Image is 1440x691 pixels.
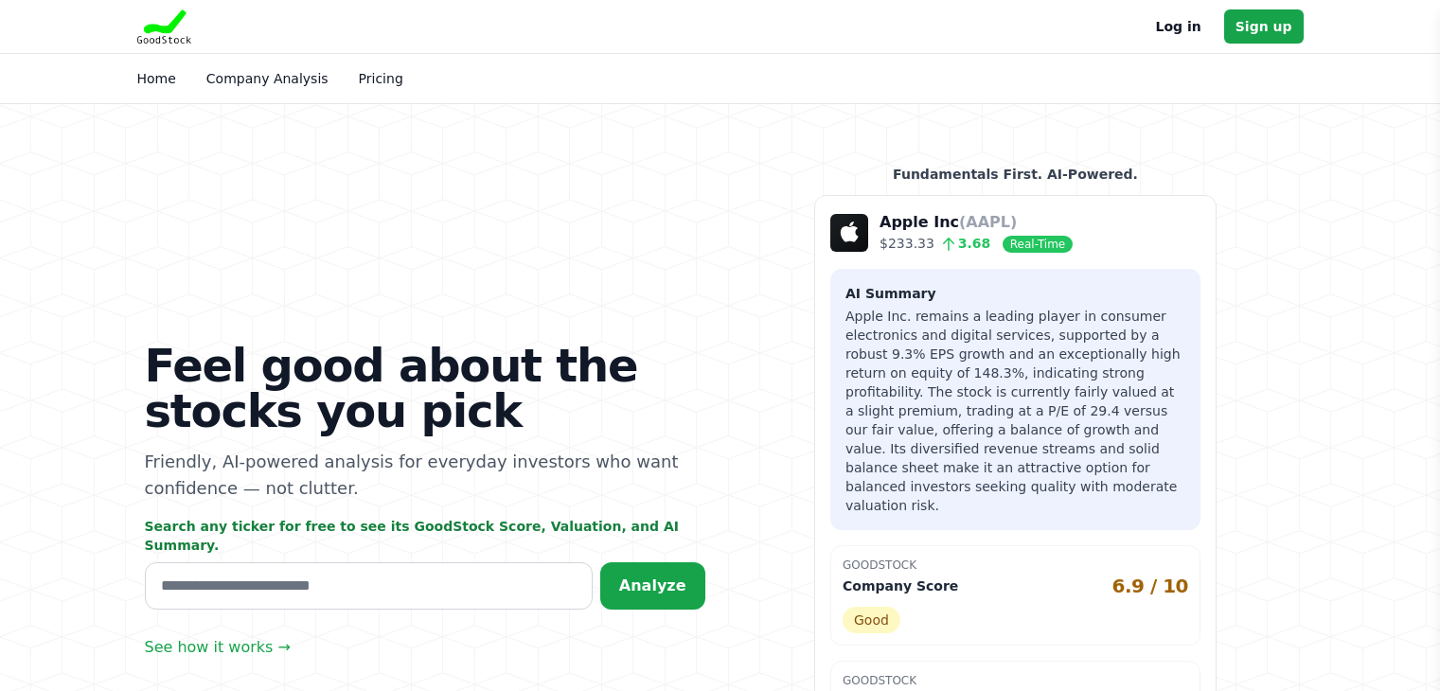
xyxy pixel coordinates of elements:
p: Company Score [843,576,958,595]
a: Pricing [359,71,403,86]
span: Analyze [619,576,686,594]
p: Friendly, AI-powered analysis for everyday investors who want confidence — not clutter. [145,449,705,502]
h1: Feel good about the stocks you pick [145,343,705,434]
img: Company Logo [830,214,868,252]
p: $233.33 [880,234,1073,254]
img: Goodstock Logo [137,9,192,44]
p: GoodStock [843,558,1188,573]
a: Sign up [1224,9,1304,44]
a: Home [137,71,176,86]
p: GoodStock [843,673,1188,688]
a: Company Analysis [206,71,329,86]
a: See how it works → [145,636,291,659]
a: Log in [1156,15,1201,38]
p: Apple Inc. remains a leading player in consumer electronics and digital services, supported by a ... [845,307,1185,515]
span: 3.68 [934,236,990,251]
p: Apple Inc [880,211,1073,234]
span: Real-Time [1003,236,1073,253]
span: 6.9 / 10 [1112,573,1189,599]
p: Fundamentals First. AI-Powered. [814,165,1217,184]
h3: AI Summary [845,284,1185,303]
span: Good [843,607,900,633]
button: Analyze [600,562,705,610]
span: (AAPL) [959,213,1017,231]
p: Search any ticker for free to see its GoodStock Score, Valuation, and AI Summary. [145,517,705,555]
